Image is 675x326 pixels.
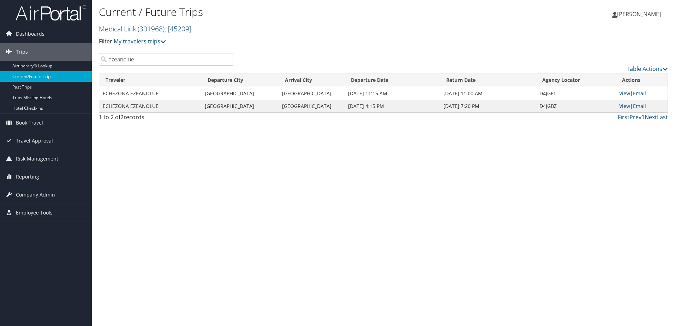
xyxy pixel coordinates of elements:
[641,113,645,121] a: 1
[201,87,279,100] td: [GEOGRAPHIC_DATA]
[345,87,440,100] td: [DATE] 11:15 AM
[279,87,345,100] td: [GEOGRAPHIC_DATA]
[617,10,661,18] span: [PERSON_NAME]
[201,100,279,113] td: [GEOGRAPHIC_DATA]
[99,73,201,87] th: Traveler: activate to sort column ascending
[279,73,345,87] th: Arrival City: activate to sort column ascending
[279,100,345,113] td: [GEOGRAPHIC_DATA]
[440,100,536,113] td: [DATE] 7:20 PM
[99,5,478,19] h1: Current / Future Trips
[619,90,630,97] a: View
[99,53,233,66] input: Search Traveler or Arrival City
[201,73,279,87] th: Departure City: activate to sort column ascending
[440,87,536,100] td: [DATE] 11:00 AM
[16,5,86,21] img: airportal-logo.png
[536,87,616,100] td: D4JGF1
[99,100,201,113] td: ECHEZONA EZEANOLUE
[16,186,55,204] span: Company Admin
[120,113,124,121] span: 2
[345,73,440,87] th: Departure Date: activate to sort column descending
[536,73,616,87] th: Agency Locator: activate to sort column ascending
[618,113,629,121] a: First
[633,103,646,109] a: Email
[629,113,641,121] a: Prev
[657,113,668,121] a: Last
[16,114,43,132] span: Book Travel
[99,113,233,125] div: 1 to 2 of records
[16,132,53,150] span: Travel Approval
[612,4,668,25] a: [PERSON_NAME]
[536,100,616,113] td: D4JGBZ
[345,100,440,113] td: [DATE] 4:15 PM
[16,150,58,168] span: Risk Management
[16,168,39,186] span: Reporting
[99,37,478,46] p: Filter:
[645,113,657,121] a: Next
[16,25,44,43] span: Dashboards
[616,87,668,100] td: |
[627,65,668,73] a: Table Actions
[616,73,668,87] th: Actions
[99,24,191,34] a: Medical Link
[165,24,191,34] span: , [ 45209 ]
[16,43,28,61] span: Trips
[633,90,646,97] a: Email
[616,100,668,113] td: |
[114,37,166,45] a: My travelers trips
[619,103,630,109] a: View
[138,24,165,34] span: ( 301968 )
[16,204,53,222] span: Employee Tools
[99,87,201,100] td: ECHEZONA EZEANOLUE
[440,73,536,87] th: Return Date: activate to sort column ascending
